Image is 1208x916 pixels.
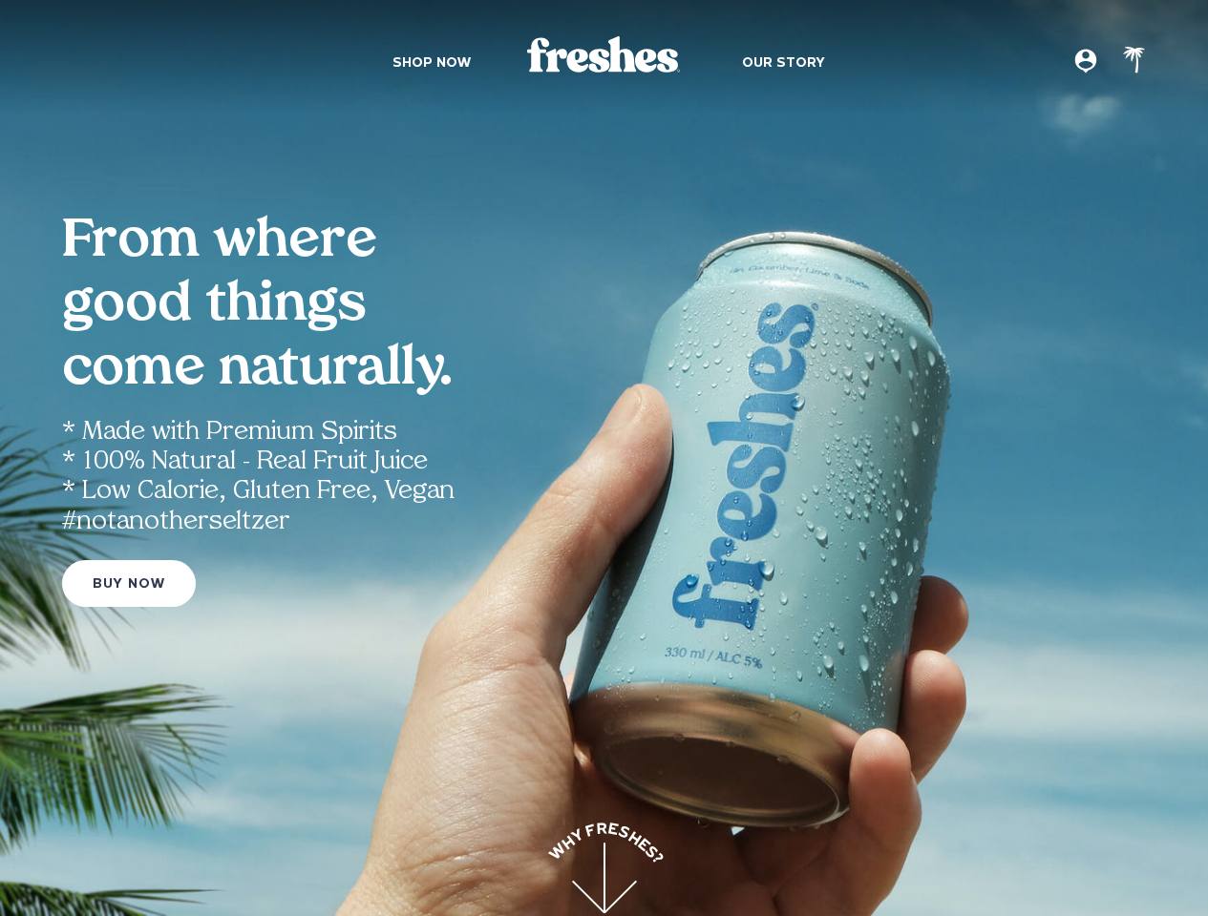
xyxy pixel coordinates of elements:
[62,418,1147,556] h3: * Made with Premium Spirits * 100% Natural - Real Fruit Juice * Low Calorie, Gluten Free, Vegan #...
[62,560,196,607] a: Try now: Vodka, Lime & Soda
[392,56,471,72] span: Shop Now
[742,56,825,72] span: Our Story
[742,53,825,73] a: Our Story
[392,53,471,73] a: Shop Now
[62,211,635,404] h1: From where good things come naturally.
